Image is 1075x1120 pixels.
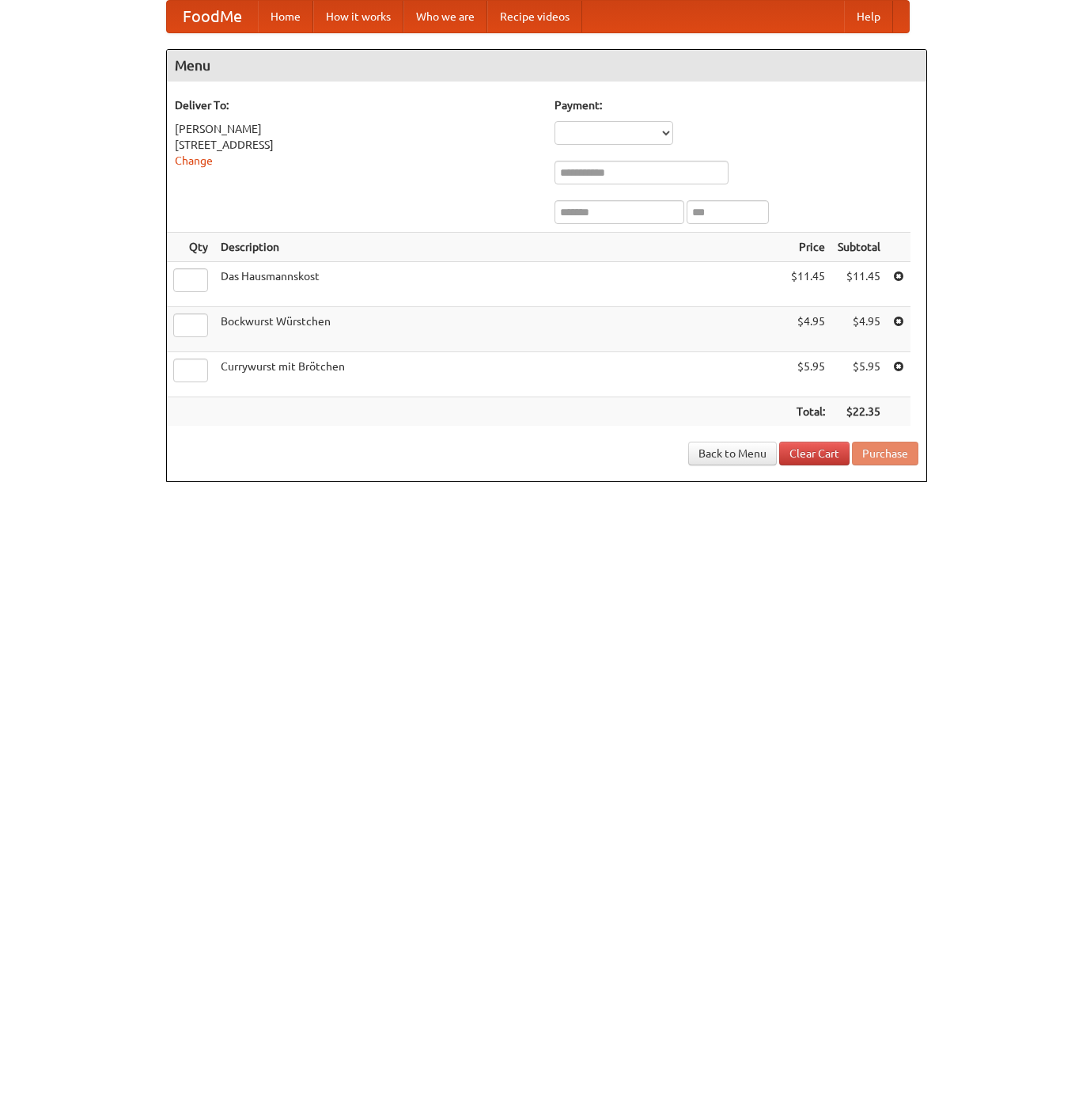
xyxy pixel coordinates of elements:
[214,352,785,397] td: Currywurst mit Brötchen
[175,137,539,153] div: [STREET_ADDRESS]
[167,1,258,32] a: FoodMe
[214,307,785,352] td: Bockwurst Würstchen
[785,233,831,262] th: Price
[785,397,831,427] th: Total:
[785,262,831,307] td: $11.45
[831,233,887,262] th: Subtotal
[831,352,887,397] td: $5.95
[785,307,831,352] td: $4.95
[214,262,785,307] td: Das Hausmannskost
[175,154,213,167] a: Change
[313,1,403,32] a: How it works
[831,262,887,307] td: $11.45
[555,97,918,113] h5: Payment:
[831,397,887,427] th: $22.35
[167,233,214,262] th: Qty
[214,233,785,262] th: Description
[831,307,887,352] td: $4.95
[403,1,487,32] a: Who we are
[487,1,582,32] a: Recipe videos
[175,121,539,137] div: [PERSON_NAME]
[167,50,926,82] h4: Menu
[852,442,918,465] button: Purchase
[844,1,893,32] a: Help
[785,352,831,397] td: $5.95
[175,97,539,113] h5: Deliver To:
[258,1,313,32] a: Home
[779,442,850,465] a: Clear Cart
[688,442,777,465] a: Back to Menu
